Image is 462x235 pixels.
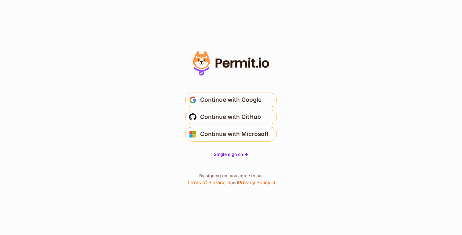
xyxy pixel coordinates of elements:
span: Continue with Microsoft [200,129,269,139]
button: Continue with Microsoft [185,127,277,141]
span: Continue with GitHub [200,112,261,122]
a: Terms of Service ↗ [187,179,230,185]
button: Continue with GitHub [185,110,277,124]
span: Continue with Google [200,95,262,105]
button: Continue with Google [185,93,277,107]
span: Single sign on -> [214,152,248,157]
a: Privacy Policy ↗ [238,179,275,185]
p: By signing up, you agree to our and [187,173,275,186]
a: Single sign on -> [214,151,248,157]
